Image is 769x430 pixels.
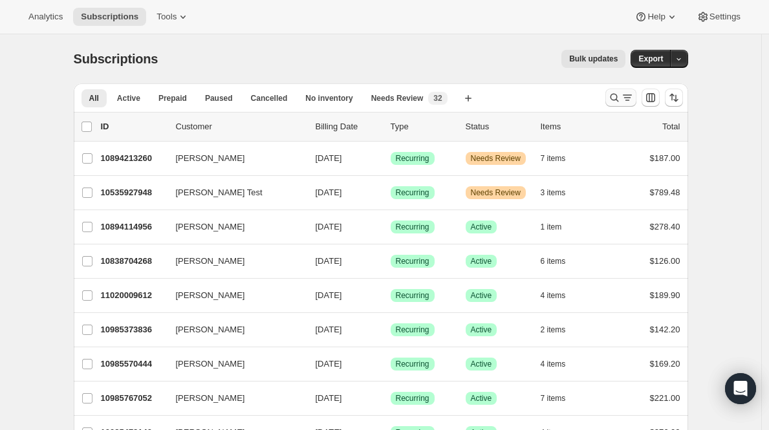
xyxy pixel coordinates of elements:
[471,290,492,301] span: Active
[541,393,566,403] span: 7 items
[176,392,245,405] span: [PERSON_NAME]
[569,54,618,64] span: Bulk updates
[176,289,245,302] span: [PERSON_NAME]
[541,325,566,335] span: 2 items
[689,8,748,26] button: Settings
[101,323,166,336] p: 10985373836
[541,290,566,301] span: 4 items
[101,255,166,268] p: 10838704268
[101,321,680,339] div: 10985373836[PERSON_NAME][DATE]SuccessRecurringSuccessActive2 items$142.20
[605,89,636,107] button: Search and filter results
[101,392,166,405] p: 10985767052
[650,153,680,163] span: $187.00
[176,255,245,268] span: [PERSON_NAME]
[28,12,63,22] span: Analytics
[396,359,429,369] span: Recurring
[709,12,741,22] span: Settings
[205,93,233,103] span: Paused
[396,325,429,335] span: Recurring
[650,325,680,334] span: $142.20
[101,120,680,133] div: IDCustomerBilling DateTypeStatusItemsTotal
[396,222,429,232] span: Recurring
[316,393,342,403] span: [DATE]
[541,389,580,407] button: 7 items
[168,388,298,409] button: [PERSON_NAME]
[101,184,680,202] div: 10535927948[PERSON_NAME] Test[DATE]SuccessRecurringWarningNeeds Review3 items$789.48
[101,186,166,199] p: 10535927948
[471,188,521,198] span: Needs Review
[650,290,680,300] span: $189.90
[396,290,429,301] span: Recurring
[541,286,580,305] button: 4 items
[650,222,680,231] span: $278.40
[176,186,263,199] span: [PERSON_NAME] Test
[149,8,197,26] button: Tools
[541,359,566,369] span: 4 items
[74,52,158,66] span: Subscriptions
[101,252,680,270] div: 10838704268[PERSON_NAME][DATE]SuccessRecurringSuccessActive6 items$126.00
[396,153,429,164] span: Recurring
[101,289,166,302] p: 11020009612
[471,256,492,266] span: Active
[561,50,625,68] button: Bulk updates
[168,182,298,203] button: [PERSON_NAME] Test
[466,120,530,133] p: Status
[176,220,245,233] span: [PERSON_NAME]
[316,325,342,334] span: [DATE]
[650,188,680,197] span: $789.48
[541,222,562,232] span: 1 item
[725,373,756,404] div: Open Intercom Messenger
[101,149,680,167] div: 10894213260[PERSON_NAME][DATE]SuccessRecurringWarningNeeds Review7 items$187.00
[541,184,580,202] button: 3 items
[101,218,680,236] div: 10894114956[PERSON_NAME][DATE]SuccessRecurringSuccessActive1 item$278.40
[101,286,680,305] div: 11020009612[PERSON_NAME][DATE]SuccessRecurringSuccessActive4 items$189.90
[316,188,342,197] span: [DATE]
[176,152,245,165] span: [PERSON_NAME]
[101,152,166,165] p: 10894213260
[541,355,580,373] button: 4 items
[101,389,680,407] div: 10985767052[PERSON_NAME][DATE]SuccessRecurringSuccessActive7 items$221.00
[627,8,686,26] button: Help
[665,89,683,107] button: Sort the results
[81,12,138,22] span: Subscriptions
[168,251,298,272] button: [PERSON_NAME]
[371,93,424,103] span: Needs Review
[21,8,70,26] button: Analytics
[541,256,566,266] span: 6 items
[168,319,298,340] button: [PERSON_NAME]
[541,218,576,236] button: 1 item
[650,359,680,369] span: $169.20
[541,149,580,167] button: 7 items
[471,393,492,403] span: Active
[396,393,429,403] span: Recurring
[396,188,429,198] span: Recurring
[316,222,342,231] span: [DATE]
[176,120,305,133] p: Customer
[471,153,521,164] span: Needs Review
[471,222,492,232] span: Active
[541,321,580,339] button: 2 items
[158,93,187,103] span: Prepaid
[117,93,140,103] span: Active
[157,12,177,22] span: Tools
[433,93,442,103] span: 32
[650,256,680,266] span: $126.00
[396,256,429,266] span: Recurring
[541,120,605,133] div: Items
[316,120,380,133] p: Billing Date
[168,354,298,374] button: [PERSON_NAME]
[101,355,680,373] div: 10985570444[PERSON_NAME][DATE]SuccessRecurringSuccessActive4 items$169.20
[176,323,245,336] span: [PERSON_NAME]
[168,217,298,237] button: [PERSON_NAME]
[101,358,166,371] p: 10985570444
[662,120,680,133] p: Total
[541,252,580,270] button: 6 items
[458,89,479,107] button: Create new view
[316,153,342,163] span: [DATE]
[541,188,566,198] span: 3 items
[631,50,671,68] button: Export
[642,89,660,107] button: Customize table column order and visibility
[101,220,166,233] p: 10894114956
[89,93,99,103] span: All
[101,120,166,133] p: ID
